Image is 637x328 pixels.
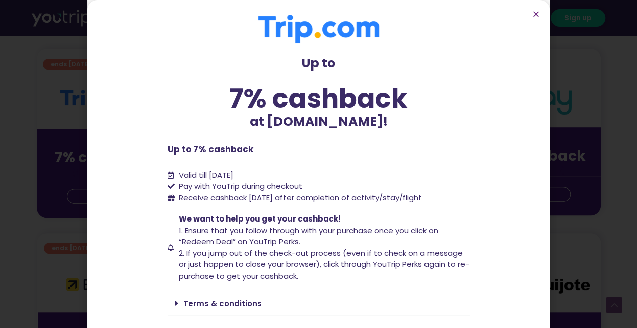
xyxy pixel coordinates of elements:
[168,292,470,315] div: Terms & conditions
[179,213,341,224] span: We want to help you get your cashback!
[532,10,540,18] a: Close
[168,112,470,131] p: at [DOMAIN_NAME]!
[168,143,253,155] b: Up to 7% cashback
[168,85,470,112] div: 7% cashback
[183,298,262,309] a: Terms & conditions
[179,248,469,281] span: 2. If you jump out of the check-out process (even if to check on a message or just happen to clos...
[179,170,233,180] span: Valid till [DATE]
[168,53,470,73] p: Up to
[176,181,302,192] span: Pay with YouTrip during checkout
[179,225,438,247] span: 1. Ensure that you follow through with your purchase once you click on “Redeem Deal” on YouTrip P...
[179,192,422,203] span: Receive cashback [DATE] after completion of activity/stay/flight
